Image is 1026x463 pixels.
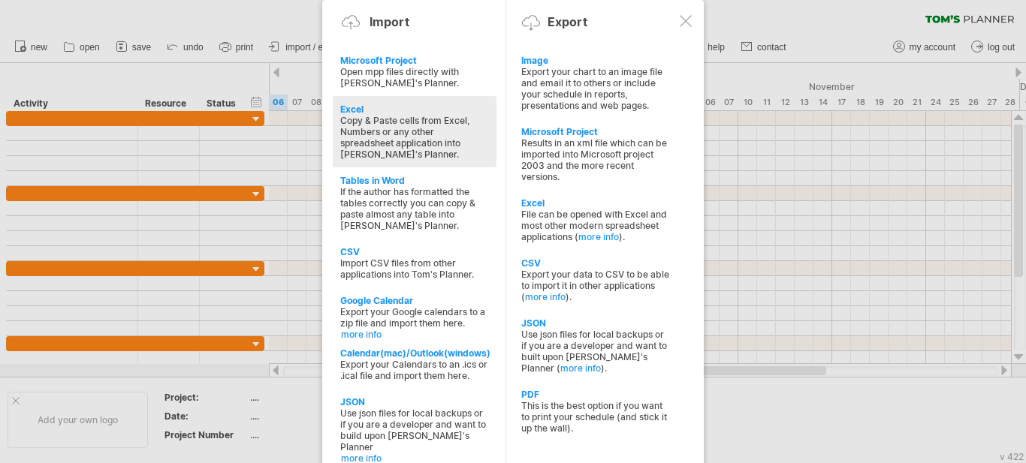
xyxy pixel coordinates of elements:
[521,400,670,434] div: This is the best option if you want to print your schedule (and stick it up the wall).
[521,66,670,111] div: Export your chart to an image file and email it to others or include your schedule in reports, pr...
[521,197,670,209] div: Excel
[521,257,670,269] div: CSV
[340,175,489,186] div: Tables in Word
[525,291,566,302] a: more info
[521,317,670,329] div: JSON
[548,14,587,29] div: Export
[521,55,670,66] div: Image
[521,126,670,137] div: Microsoft Project
[340,115,489,160] div: Copy & Paste cells from Excel, Numbers or any other spreadsheet application into [PERSON_NAME]'s ...
[521,389,670,400] div: PDF
[341,329,490,340] a: more info
[578,231,619,242] a: more info
[340,104,489,115] div: Excel
[521,209,670,242] div: File can be opened with Excel and most other modern spreadsheet applications ( ).
[560,362,601,374] a: more info
[521,329,670,374] div: Use json files for local backups or if you are a developer and want to built upon [PERSON_NAME]'s...
[521,137,670,182] div: Results in an xml file which can be imported into Microsoft project 2003 and the more recent vers...
[340,186,489,231] div: If the author has formatted the tables correctly you can copy & paste almost any table into [PERS...
[370,14,409,29] div: Import
[521,269,670,302] div: Export your data to CSV to be able to import it in other applications ( ).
